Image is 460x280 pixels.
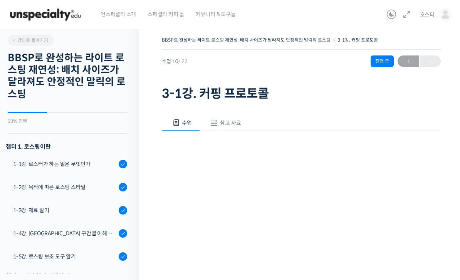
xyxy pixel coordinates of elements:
[8,52,127,100] h2: BBSP로 완성하는 라이트 로스팅 재연성: 배치 사이즈가 달라져도 안정적인 말릭의 로스팅
[13,252,116,261] div: 1-5강. 로스팅 보조 도구 알기
[13,229,116,238] div: 1-4강. [GEOGRAPHIC_DATA] 구간별 이해와 용어
[8,119,127,124] div: 33% 진행
[162,37,331,43] a: BBSP로 완성하는 라이트 로스팅 재연성: 배치 사이즈가 달라져도 안정적인 말릭의 로스팅
[371,55,394,67] div: 진행 중
[178,58,188,65] span: / 27
[162,86,441,101] h1: 3-1강. 커핑 프로토콜
[8,35,54,46] a: 강의로 돌아가기
[162,59,188,64] span: 수업 10
[182,119,192,126] span: 수업
[398,55,419,67] a: ←이전
[13,160,116,168] div: 1-1강. 로스터가 하는 일은 무엇인가
[220,119,241,126] span: 참고 자료
[12,37,48,43] span: 강의로 돌아가기
[337,37,378,43] a: 3-1강. 커핑 프로토콜
[13,206,116,215] div: 1-3강. 재료 알기
[398,56,419,67] span: ←
[6,141,127,152] h3: 챕터 1. 로스팅이란
[13,183,116,191] div: 1-2강. 목적에 따른 로스팅 스타일
[420,11,435,18] span: 오스타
